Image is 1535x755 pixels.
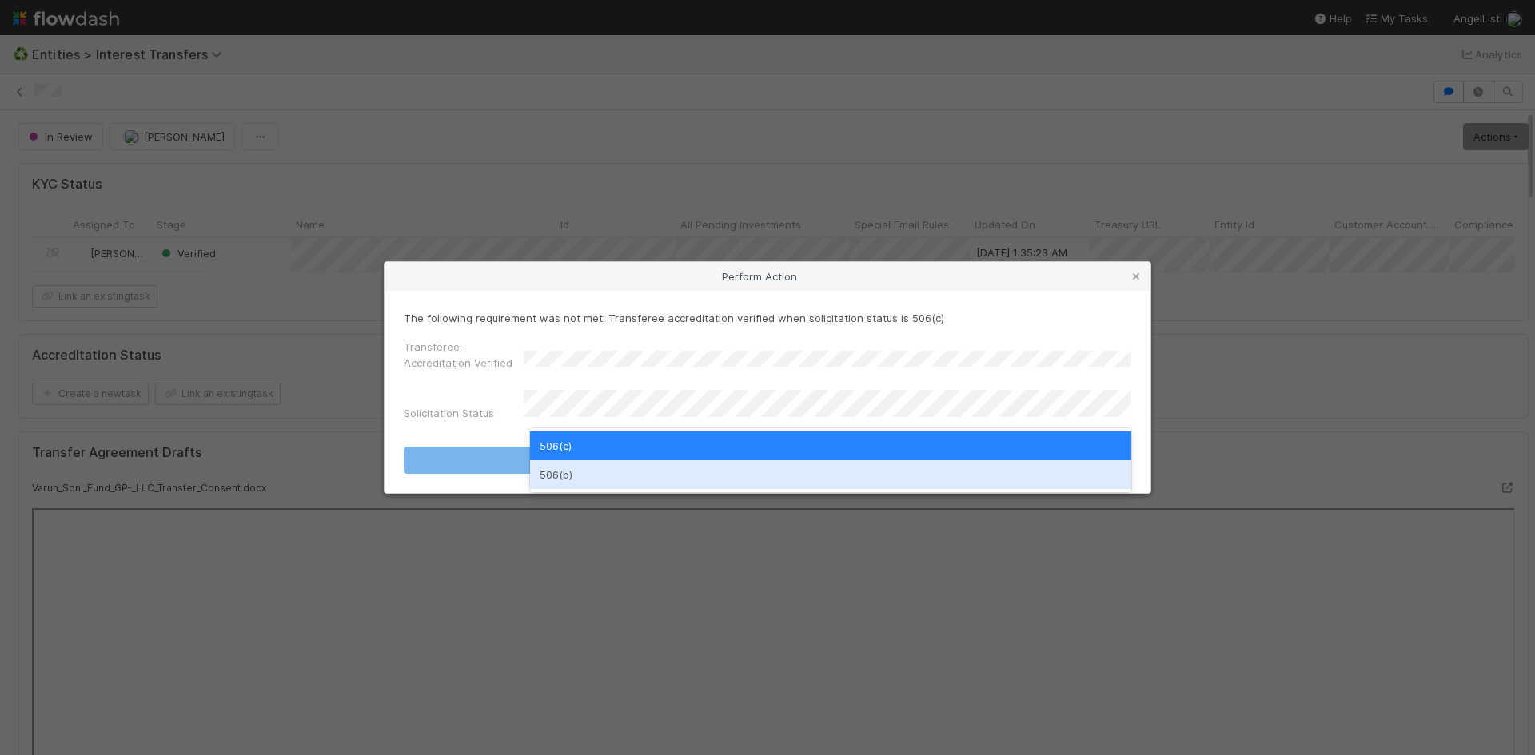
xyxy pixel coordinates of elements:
[530,460,1131,489] div: 506(b)
[404,447,1131,474] button: Approve Transfer & Notify
[404,405,494,421] label: Solicitation Status
[404,339,524,371] label: Transferee: Accreditation Verified
[385,262,1150,291] div: Perform Action
[404,310,1131,326] p: The following requirement was not met: Transferee accreditation verified when solicitation status...
[530,431,1131,460] div: 506(c)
